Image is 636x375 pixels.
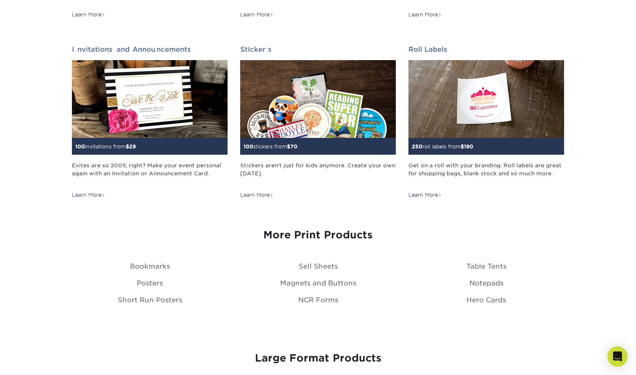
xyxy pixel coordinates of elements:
h2: Stickers [240,45,396,53]
h3: Large Format Products [72,352,564,364]
div: Learn More [408,11,442,18]
div: Learn More [408,191,442,199]
a: Magnets and Buttons [280,279,356,287]
img: Roll Labels [408,60,564,138]
div: Learn More [72,191,105,199]
a: Roll Labels 250roll labels from$190 Get on a roll with your branding. Roll labels are great for s... [408,45,564,199]
img: Invitations and Announcements [72,60,228,138]
small: stickers from [244,143,297,150]
h2: Invitations and Announcements [72,45,228,53]
span: 29 [129,143,136,150]
div: Evites are so 2005, right? Make your event personal again with an Invitation or Announcement Card. [72,161,228,185]
a: Sell Sheets [299,262,338,270]
a: Bookmarks [130,262,170,270]
a: NCR Forms [298,296,338,304]
span: 250 [412,143,422,150]
a: Notepads [469,279,503,287]
a: Posters [137,279,163,287]
iframe: Google Customer Reviews [2,349,72,372]
div: Learn More [72,11,105,18]
div: Learn More [240,191,273,199]
h2: Roll Labels [408,45,564,53]
img: Stickers [240,60,396,138]
span: 190 [464,143,473,150]
div: Learn More [240,11,273,18]
a: Hero Cards [466,296,506,304]
a: Short Run Posters [118,296,182,304]
div: Stickers aren't just for kids anymore. Create your own [DATE]. [240,161,396,185]
small: roll labels from [412,143,473,150]
span: 100 [75,143,85,150]
a: Table Tents [466,262,506,270]
a: Stickers 100stickers from$70 Stickers aren't just for kids anymore. Create your own [DATE]. Learn... [240,45,396,199]
span: $ [461,143,464,150]
div: Open Intercom Messenger [607,346,628,367]
span: 70 [290,143,297,150]
h3: More Print Products [72,229,564,241]
a: Invitations and Announcements 100invitations from$29 Evites are so 2005, right? Make your event p... [72,45,228,199]
small: invitations from [75,143,136,150]
span: $ [287,143,290,150]
span: $ [126,143,129,150]
span: 100 [244,143,253,150]
div: Get on a roll with your branding. Roll labels are great for shopping bags, blank stock and so muc... [408,161,564,185]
